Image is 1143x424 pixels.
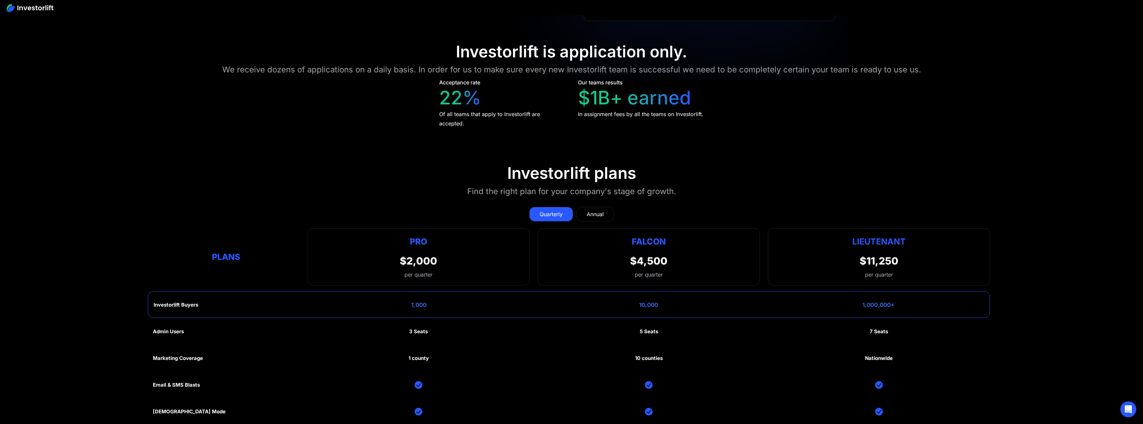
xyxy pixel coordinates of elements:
div: Find the right plan for your company's stage of growth. [467,185,676,197]
div: 3 Seats [409,329,428,335]
div: Plans [153,250,299,263]
div: 22% [439,87,481,109]
div: 1,000 [411,302,426,308]
strong: Lieutenant [852,237,906,247]
div: Investorlift Buyers [154,302,198,308]
div: $2,000 [400,255,437,267]
div: Nationwide [865,355,893,361]
div: Investorlift is application only. [456,42,687,61]
div: $1B+ earned [578,87,691,109]
div: Acceptance rate [439,78,480,86]
div: Falcon [632,235,666,248]
div: Quarterly [540,210,563,218]
div: Open Intercom Messenger [1120,401,1136,417]
div: Email & SMS Blasts [153,382,200,388]
div: per quarter [635,271,663,279]
div: In assignment fees by all the teams on Investorlift. [578,109,703,119]
div: Of all teams that apply to Investorlift are accepted. [439,109,566,128]
div: Our teams results [578,78,623,86]
div: 1,000,000+ [862,302,895,308]
div: Admin Users [153,329,184,335]
div: Pro [400,235,437,248]
div: 1 county [408,355,429,361]
div: per quarter [400,271,437,279]
div: Investorlift plans [507,163,636,183]
div: $4,500 [630,255,667,267]
div: Marketing Coverage [153,355,203,361]
div: We receive dozens of applications on a daily basis. In order for us to make sure every new Invest... [222,64,921,76]
div: 10 counties [635,355,663,361]
div: 5 Seats [640,329,658,335]
div: 10,000 [639,302,658,308]
div: $11,250 [860,255,898,267]
div: 7 Seats [870,329,888,335]
div: [DEMOGRAPHIC_DATA] Mode [153,409,226,415]
div: per quarter [865,271,893,279]
div: Annual [587,210,604,218]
